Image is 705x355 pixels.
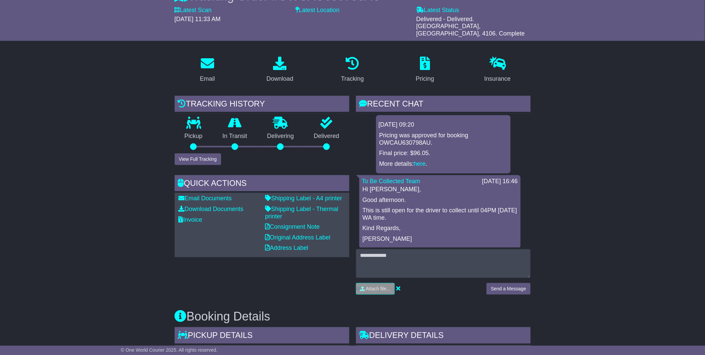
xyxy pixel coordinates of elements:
[414,160,426,167] a: here
[379,150,507,157] p: Final price: $96.05.
[175,16,221,22] span: [DATE] 11:33 AM
[363,207,517,221] p: This is still open for the driver to collect until 04PM [DATE] WA time.
[179,195,232,202] a: Email Documents
[179,206,244,212] a: Download Documents
[175,153,221,165] button: View Full Tracking
[363,197,517,204] p: Good afternoon.
[487,283,530,295] button: Send a Message
[175,327,349,345] div: Pickup Details
[195,54,219,86] a: Email
[175,96,349,114] div: Tracking history
[175,175,349,193] div: Quick Actions
[356,327,531,345] div: Delivery Details
[175,7,212,14] label: Latest Scan
[482,178,518,185] div: [DATE] 16:46
[179,216,202,223] a: Invoice
[267,74,293,83] div: Download
[379,132,507,146] p: Pricing was approved for booking OWCAU630798AU.
[304,133,349,140] p: Delivered
[363,186,517,193] p: Hi [PERSON_NAME],
[175,133,213,140] p: Pickup
[356,96,531,114] div: RECENT CHAT
[265,223,320,230] a: Consignment Note
[341,74,364,83] div: Tracking
[412,54,439,86] a: Pricing
[121,347,217,353] span: © One World Courier 2025. All rights reserved.
[200,74,215,83] div: Email
[416,7,459,14] label: Latest Status
[416,74,434,83] div: Pricing
[295,7,340,14] label: Latest Location
[265,195,342,202] a: Shipping Label - A4 printer
[484,74,511,83] div: Insurance
[379,160,507,168] p: More details: .
[257,133,304,140] p: Delivering
[265,244,309,251] a: Address Label
[416,16,525,37] span: Delivered - Delivered. [GEOGRAPHIC_DATA], [GEOGRAPHIC_DATA], 4106. Complete
[175,310,531,323] h3: Booking Details
[212,133,257,140] p: In Transit
[362,178,421,185] a: To Be Collected Team
[262,54,298,86] a: Download
[337,54,368,86] a: Tracking
[363,235,517,243] p: [PERSON_NAME]
[265,234,331,241] a: Original Address Label
[363,225,517,232] p: Kind Regards,
[265,206,339,220] a: Shipping Label - Thermal printer
[379,121,508,129] div: [DATE] 09:20
[480,54,515,86] a: Insurance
